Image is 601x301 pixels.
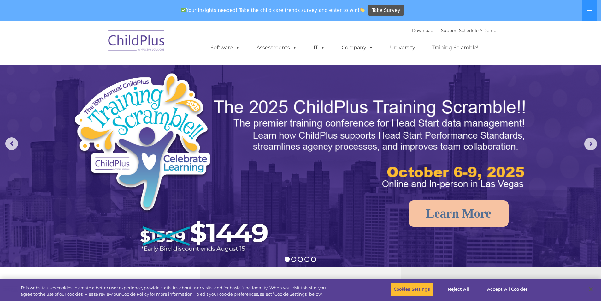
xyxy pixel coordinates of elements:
[105,26,168,57] img: ChildPlus by Procare Solutions
[412,28,433,33] a: Download
[584,282,598,296] button: Close
[384,41,421,54] a: University
[441,28,458,33] a: Support
[307,41,331,54] a: IT
[390,283,433,296] button: Cookies Settings
[204,41,246,54] a: Software
[426,41,486,54] a: Training Scramble!!
[181,8,186,12] img: ✅
[179,4,368,16] span: Your insights needed! Take the child care trends survey and enter to win!
[250,41,303,54] a: Assessments
[459,28,496,33] a: Schedule A Demo
[484,283,531,296] button: Accept All Cookies
[409,200,509,227] a: Learn More
[412,28,496,33] font: |
[368,5,404,16] a: Take Survey
[360,8,365,12] img: 👏
[21,285,331,297] div: This website uses cookies to create a better user experience, provide statistics about user visit...
[372,5,400,16] span: Take Survey
[439,283,478,296] button: Reject All
[335,41,380,54] a: Company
